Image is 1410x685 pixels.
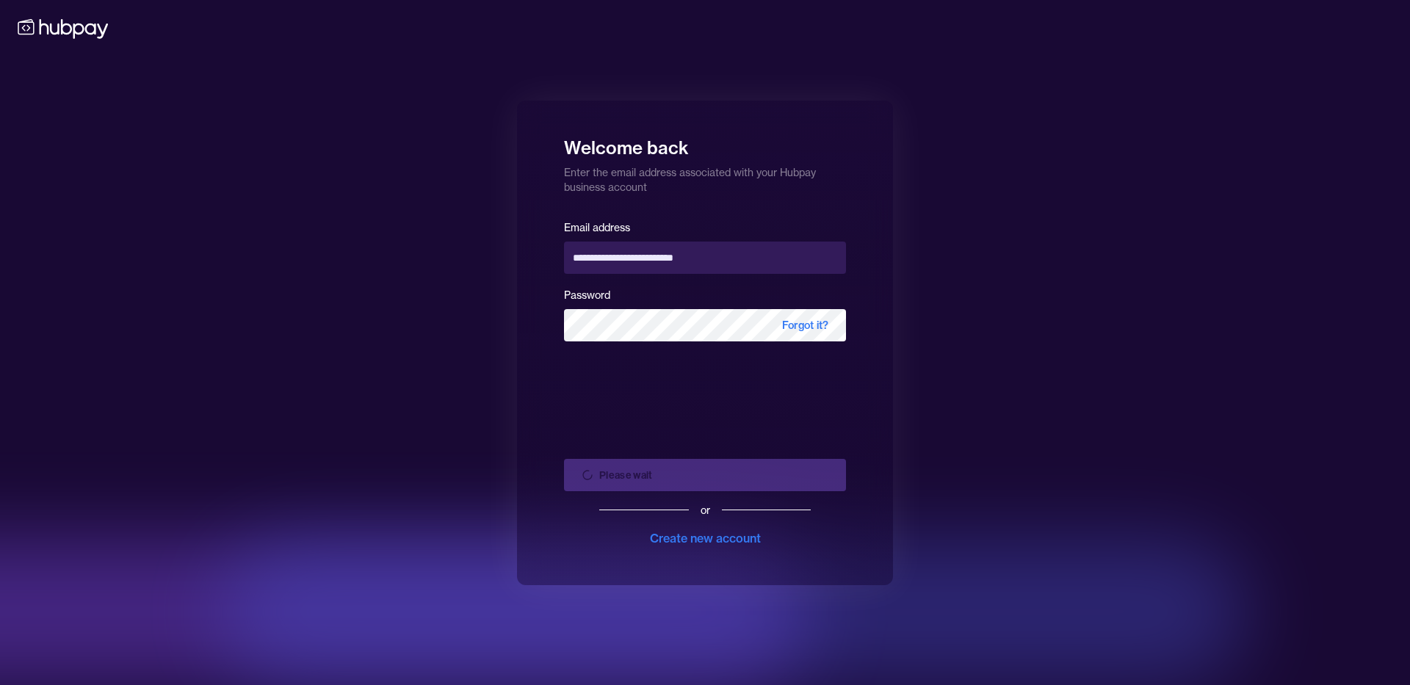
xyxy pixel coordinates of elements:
p: Enter the email address associated with your Hubpay business account [564,159,846,195]
span: Forgot it? [764,309,846,341]
label: Password [564,289,610,302]
div: or [701,503,710,518]
h1: Welcome back [564,127,846,159]
div: Create new account [650,529,761,547]
label: Email address [564,221,630,234]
